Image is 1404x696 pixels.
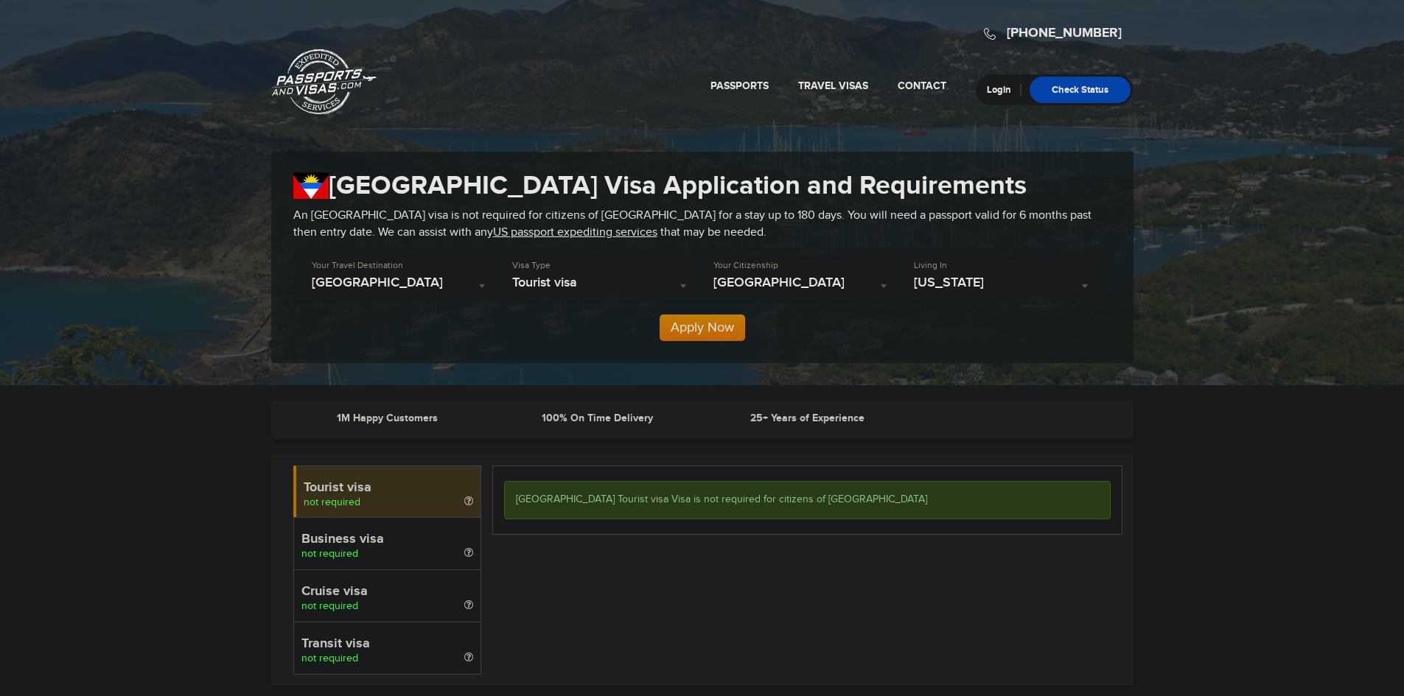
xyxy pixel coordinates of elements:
[987,84,1021,96] a: Login
[293,170,1111,202] h1: [GEOGRAPHIC_DATA] Visa Application and Requirements
[914,275,1093,290] span: California
[713,275,893,290] span: United States
[504,481,1111,519] div: [GEOGRAPHIC_DATA] Tourist visa Visa is not required for citizens of [GEOGRAPHIC_DATA]
[337,412,438,424] strong: 1M Happy Customers
[312,275,491,296] span: Antigua and Barbuda
[301,532,473,547] h4: Business visa
[898,80,946,92] a: Contact
[750,412,865,424] strong: 25+ Years of Experience
[272,49,377,115] a: Passports & [DOMAIN_NAME]
[301,548,358,560] span: not required
[914,275,1093,296] span: California
[512,259,551,272] label: Visa Type
[301,585,473,600] h4: Cruise visa
[301,600,358,612] span: not required
[798,80,868,92] a: Travel Visas
[312,275,491,290] span: Antigua and Barbuda
[293,208,1111,242] p: An [GEOGRAPHIC_DATA] visa is not required for citizens of [GEOGRAPHIC_DATA] for a stay up to 180 ...
[493,225,657,239] a: US passport expediting services
[312,259,403,272] label: Your Travel Destination
[304,496,360,508] span: not required
[301,653,358,664] span: not required
[1007,25,1122,41] a: [PHONE_NUMBER]
[512,275,691,290] span: Tourist visa
[542,412,653,424] strong: 100% On Time Delivery
[301,637,473,652] h4: Transit visa
[713,275,893,296] span: United States
[710,80,769,92] a: Passports
[304,481,473,496] h4: Tourist visa
[914,259,947,272] label: Living In
[916,411,1119,429] iframe: Customer reviews powered by Trustpilot
[512,275,691,296] span: Tourist visa
[713,259,778,272] label: Your Citizenship
[660,314,745,341] button: Apply Now
[1030,77,1131,103] a: Check Status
